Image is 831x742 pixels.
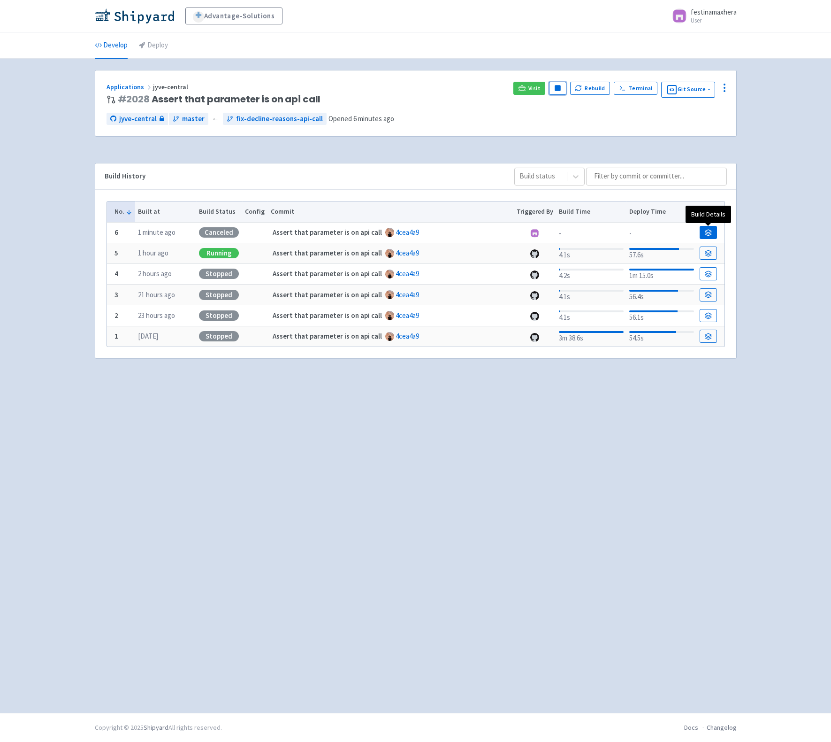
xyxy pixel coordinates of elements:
time: 21 hours ago [138,290,175,299]
div: Stopped [199,290,239,300]
time: 1 hour ago [138,248,168,257]
a: Changelog [707,723,737,732]
div: - [629,226,694,239]
div: 57.6s [629,246,694,261]
a: Build Details [700,330,717,343]
span: festinamaxhera [691,8,737,16]
span: Assert that parameter is on api call [118,94,321,105]
a: 4cea4a9 [396,290,419,299]
img: Shipyard logo [95,8,174,23]
b: 5 [114,248,118,257]
time: 6 minutes ago [353,114,394,123]
span: Opened [328,114,394,123]
span: ← [212,114,219,124]
th: Build Time [556,201,626,222]
th: Commit [267,201,513,222]
a: Build Details [700,309,717,322]
div: Running [199,248,239,258]
a: Build Details [700,267,717,280]
a: 4cea4a9 [396,228,419,237]
strong: Assert that parameter is on api call [273,269,382,278]
div: Canceled [199,227,239,238]
div: 4.1s [559,288,623,302]
a: Build Details [700,226,717,239]
div: 56.1s [629,309,694,323]
a: fix-decline-reasons-api-call [223,113,327,125]
time: 1 minute ago [138,228,175,237]
th: Deploy Time [626,201,697,222]
button: No. [114,207,132,216]
div: Build History [105,171,499,182]
a: Docs [684,723,698,732]
time: 2 hours ago [138,269,172,278]
time: 23 hours ago [138,311,175,320]
div: Copyright © 2025 All rights reserved. [95,723,222,733]
a: Build Details [700,288,717,301]
button: Rebuild [570,82,610,95]
button: Pause [549,82,566,95]
span: master [182,114,205,124]
strong: Assert that parameter is on api call [273,248,382,257]
a: 4cea4a9 [396,269,419,278]
a: master [169,113,208,125]
div: Stopped [199,269,239,279]
strong: Assert that parameter is on api call [273,290,382,299]
b: 4 [114,269,118,278]
div: 56.4s [629,288,694,302]
a: Develop [95,32,128,59]
a: Deploy [139,32,168,59]
button: Git Source [661,82,715,98]
a: jyve-central [107,113,168,125]
th: Build Status [196,201,242,222]
a: #2028 [118,93,150,106]
b: 2 [114,311,118,320]
a: festinamaxhera User [666,8,737,23]
a: Terminal [614,82,657,95]
a: Advantage-Solutions [185,8,282,24]
b: 6 [114,228,118,237]
b: 1 [114,332,118,340]
strong: Assert that parameter is on api call [273,228,382,237]
a: 4cea4a9 [396,332,419,340]
div: - [559,226,623,239]
div: 1m 15.0s [629,267,694,281]
span: fix-decline-reasons-api-call [236,114,323,124]
div: 54.5s [629,329,694,344]
div: 4.1s [559,309,623,323]
div: 4.1s [559,246,623,261]
span: Visit [528,85,541,92]
div: Stopped [199,331,239,341]
div: Stopped [199,310,239,321]
th: Config [242,201,268,222]
a: Build Details [700,247,717,260]
input: Filter by commit or committer... [586,168,727,185]
a: 4cea4a9 [396,311,419,320]
a: Visit [513,82,545,95]
a: Applications [107,83,153,91]
b: 3 [114,290,118,299]
a: Shipyard [144,723,168,732]
strong: Assert that parameter is on api call [273,332,382,340]
a: 4cea4a9 [396,248,419,257]
th: Built at [135,201,196,222]
div: 3m 38.6s [559,329,623,344]
span: jyve-central [153,83,190,91]
small: User [691,17,737,23]
span: jyve-central [119,114,157,124]
div: 4.2s [559,267,623,281]
time: [DATE] [138,332,158,340]
strong: Assert that parameter is on api call [273,311,382,320]
th: Triggered By [513,201,556,222]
